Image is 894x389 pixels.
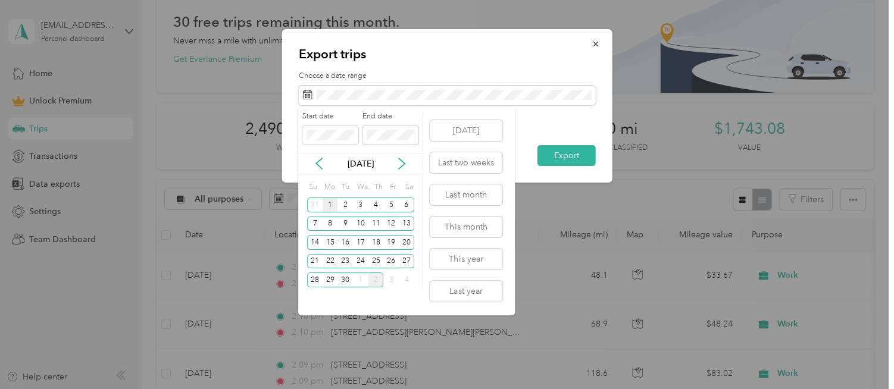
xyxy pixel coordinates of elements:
[307,272,323,287] div: 28
[323,254,338,269] div: 22
[430,152,502,173] button: Last two weeks
[383,254,399,269] div: 26
[336,158,386,170] p: [DATE]
[399,197,414,212] div: 6
[323,272,338,287] div: 29
[299,71,596,81] label: Choose a date range
[368,217,384,231] div: 11
[368,272,384,287] div: 2
[307,197,323,212] div: 31
[362,111,418,122] label: End date
[299,46,596,62] p: Export trips
[368,197,384,212] div: 4
[323,179,336,196] div: Mo
[383,197,399,212] div: 5
[323,235,338,250] div: 15
[339,179,351,196] div: Tu
[399,235,414,250] div: 20
[353,272,368,287] div: 1
[337,197,353,212] div: 2
[430,217,502,237] button: This month
[337,254,353,269] div: 23
[337,272,353,287] div: 30
[353,235,368,250] div: 17
[307,217,323,231] div: 7
[383,217,399,231] div: 12
[372,179,383,196] div: Th
[307,179,318,196] div: Su
[537,145,596,166] button: Export
[355,179,368,196] div: We
[307,254,323,269] div: 21
[368,235,384,250] div: 18
[399,272,414,287] div: 4
[399,254,414,269] div: 27
[430,120,502,141] button: [DATE]
[353,197,368,212] div: 3
[337,235,353,250] div: 16
[323,197,338,212] div: 1
[430,281,502,302] button: Last year
[323,217,338,231] div: 8
[399,217,414,231] div: 13
[387,179,399,196] div: Fr
[307,235,323,250] div: 14
[383,272,399,287] div: 3
[368,254,384,269] div: 25
[827,322,894,389] iframe: Everlance-gr Chat Button Frame
[403,179,414,196] div: Sa
[337,217,353,231] div: 9
[302,111,358,122] label: Start date
[353,217,368,231] div: 10
[353,254,368,269] div: 24
[430,249,502,269] button: This year
[383,235,399,250] div: 19
[430,184,502,205] button: Last month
